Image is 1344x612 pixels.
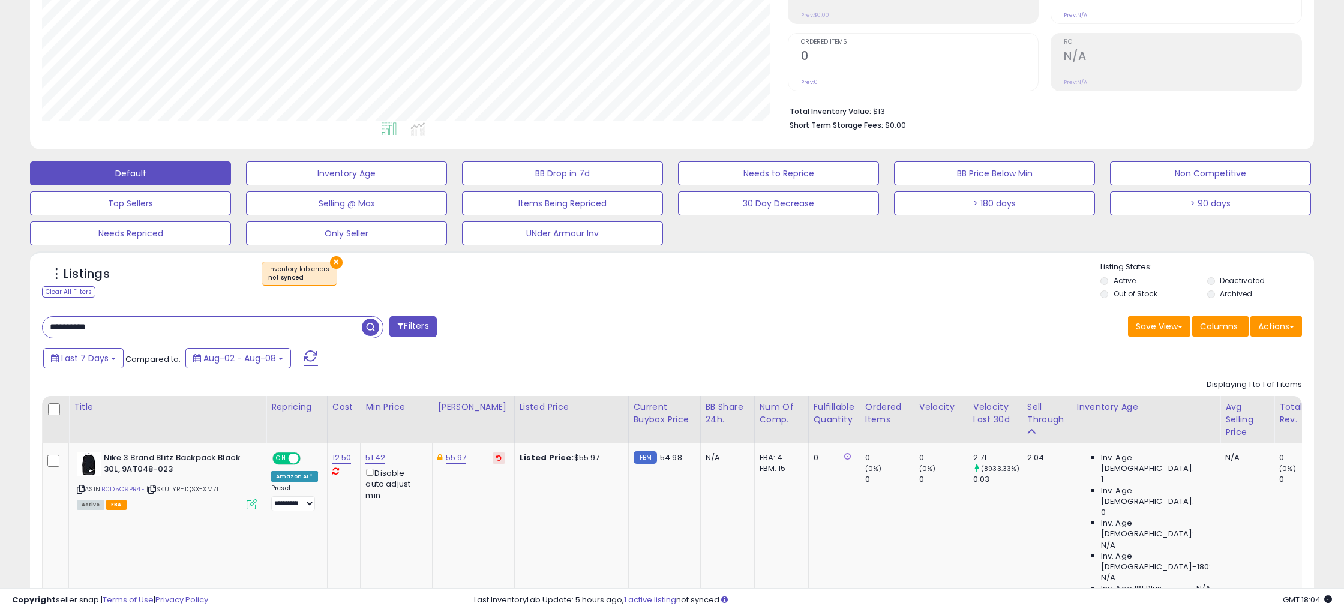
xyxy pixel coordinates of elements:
[1114,275,1136,286] label: Active
[1283,594,1332,605] span: 2025-08-16 18:04 GMT
[1027,452,1063,463] div: 2.04
[865,474,914,485] div: 0
[365,466,423,501] div: Disable auto adjust min
[1250,316,1302,337] button: Actions
[1192,316,1249,337] button: Columns
[865,401,909,426] div: Ordered Items
[1114,289,1157,299] label: Out of Stock
[973,452,1022,463] div: 2.71
[814,452,851,463] div: 0
[77,452,101,476] img: 31XwJgioiSL._SL40_.jpg
[1064,79,1087,86] small: Prev: N/A
[446,452,467,464] a: 55.97
[185,348,291,368] button: Aug-02 - Aug-08
[981,464,1020,473] small: (8933.33%)
[474,595,1332,606] div: Last InventoryLab Update: 5 hours ago, not synced.
[64,266,110,283] h5: Listings
[77,500,104,510] span: All listings currently available for purchase on Amazon
[1101,507,1106,518] span: 0
[1225,452,1265,463] div: N/A
[885,119,906,131] span: $0.00
[274,454,289,464] span: ON
[271,471,318,482] div: Amazon AI *
[246,161,447,185] button: Inventory Age
[1196,583,1211,594] span: N/A
[103,594,154,605] a: Terms of Use
[660,452,682,463] span: 54.98
[1101,518,1211,539] span: Inv. Age [DEMOGRAPHIC_DATA]:
[332,452,352,464] a: 12.50
[1220,289,1252,299] label: Archived
[246,221,447,245] button: Only Seller
[919,464,936,473] small: (0%)
[1225,401,1269,439] div: Avg Selling Price
[634,451,657,464] small: FBM
[30,191,231,215] button: Top Sellers
[43,348,124,368] button: Last 7 Days
[74,401,261,413] div: Title
[1279,401,1323,426] div: Total Rev.
[271,401,322,413] div: Repricing
[624,594,676,605] a: 1 active listing
[1101,583,1164,594] span: Inv. Age 181 Plus:
[1027,401,1067,426] div: Sell Through
[706,401,749,426] div: BB Share 24h.
[271,484,318,511] div: Preset:
[1064,11,1087,19] small: Prev: N/A
[760,401,803,426] div: Num of Comp.
[801,39,1039,46] span: Ordered Items
[437,401,509,413] div: [PERSON_NAME]
[520,401,623,413] div: Listed Price
[30,221,231,245] button: Needs Repriced
[814,401,855,426] div: Fulfillable Quantity
[973,401,1017,426] div: Velocity Last 30d
[801,79,818,86] small: Prev: 0
[520,452,619,463] div: $55.97
[678,191,879,215] button: 30 Day Decrease
[973,474,1022,485] div: 0.03
[706,452,745,463] div: N/A
[330,256,343,269] button: ×
[919,474,968,485] div: 0
[104,452,250,478] b: Nike 3 Brand Blitz Backpack Black 30L, 9AT048-023
[268,265,331,283] span: Inventory lab errors :
[1200,320,1238,332] span: Columns
[125,353,181,365] span: Compared to:
[30,161,231,185] button: Default
[462,191,663,215] button: Items Being Repriced
[246,191,447,215] button: Selling @ Max
[1207,379,1302,391] div: Displaying 1 to 1 of 1 items
[790,120,883,130] b: Short Term Storage Fees:
[634,401,695,426] div: Current Buybox Price
[1064,39,1301,46] span: ROI
[1110,191,1311,215] button: > 90 days
[1100,262,1314,273] p: Listing States:
[790,103,1294,118] li: $13
[1064,49,1301,65] h2: N/A
[12,594,56,605] strong: Copyright
[678,161,879,185] button: Needs to Reprice
[1101,551,1211,572] span: Inv. Age [DEMOGRAPHIC_DATA]-180:
[365,401,427,413] div: Min Price
[919,452,968,463] div: 0
[919,401,963,413] div: Velocity
[865,452,914,463] div: 0
[1110,161,1311,185] button: Non Competitive
[77,452,257,508] div: ASIN:
[203,352,276,364] span: Aug-02 - Aug-08
[1279,452,1328,463] div: 0
[801,49,1039,65] h2: 0
[1101,474,1103,485] span: 1
[865,464,882,473] small: (0%)
[894,161,1095,185] button: BB Price Below Min
[462,221,663,245] button: UNder Armour Inv
[462,161,663,185] button: BB Drop in 7d
[520,452,574,463] b: Listed Price:
[1279,464,1296,473] small: (0%)
[101,484,145,494] a: B0D5C9PR4F
[1101,572,1115,583] span: N/A
[1101,540,1115,551] span: N/A
[61,352,109,364] span: Last 7 Days
[790,106,871,116] b: Total Inventory Value:
[299,454,318,464] span: OFF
